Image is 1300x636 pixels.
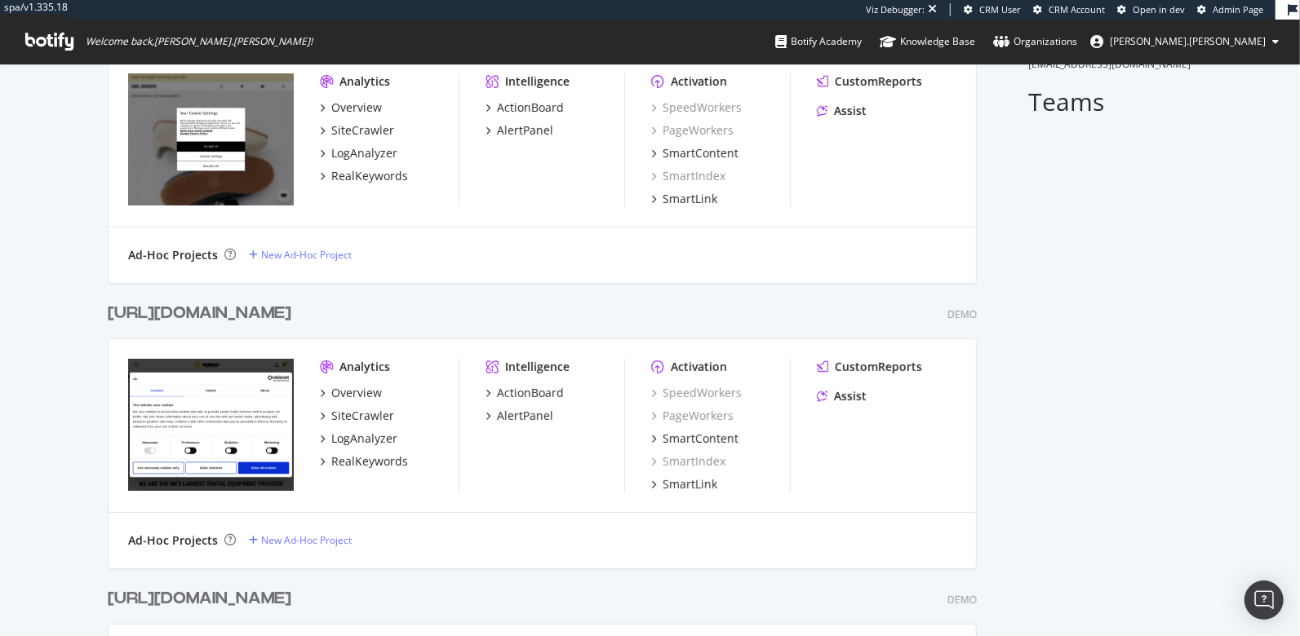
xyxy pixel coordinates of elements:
[249,533,352,547] a: New Ad-Hoc Project
[339,73,390,90] div: Analytics
[835,359,922,375] div: CustomReports
[486,385,564,401] a: ActionBoard
[108,587,298,611] a: [URL][DOMAIN_NAME]
[331,99,382,116] div: Overview
[497,99,564,116] div: ActionBoard
[651,408,734,424] a: PageWorkers
[505,73,570,90] div: Intelligence
[1133,3,1185,15] span: Open in dev
[1029,88,1193,115] h2: Teams
[1245,581,1284,620] div: Open Intercom Messenger
[128,247,218,263] div: Ad-Hoc Projects
[1197,3,1263,16] a: Admin Page
[817,359,922,375] a: CustomReports
[486,122,553,139] a: AlertPanel
[663,476,717,492] div: SmartLink
[108,587,291,611] div: [URL][DOMAIN_NAME]
[651,453,725,470] a: SmartIndex
[651,385,742,401] a: SpeedWorkers
[817,103,867,119] a: Assist
[663,145,739,161] div: SmartContent
[775,20,862,64] a: Botify Academy
[979,3,1021,15] span: CRM User
[331,431,397,447] div: LogAnalyzer
[993,20,1077,64] a: Organizations
[320,453,408,470] a: RealKeywords
[505,359,570,375] div: Intelligence
[320,145,397,161] a: LogAnalyzer
[331,168,408,184] div: RealKeywords
[663,431,739,447] div: SmartContent
[320,408,394,424] a: SiteCrawler
[880,33,975,50] div: Knowledge Base
[993,33,1077,50] div: Organizations
[651,476,717,492] a: SmartLink
[320,122,394,139] a: SiteCrawler
[651,431,739,447] a: SmartContent
[671,73,727,90] div: Activation
[128,532,218,549] div: Ad-Hoc Projects
[1033,3,1105,16] a: CRM Account
[320,168,408,184] a: RealKeywords
[331,145,397,161] div: LogAnalyzer
[663,191,717,207] div: SmartLink
[86,35,313,48] span: Welcome back, [PERSON_NAME].[PERSON_NAME] !
[651,191,717,207] a: SmartLink
[128,73,294,205] img: Aug11crawls_axelarigato.com/_bbl
[834,103,867,119] div: Assist
[835,73,922,90] div: CustomReports
[497,122,553,139] div: AlertPanel
[339,359,390,375] div: Analytics
[651,145,739,161] a: SmartContent
[866,3,925,16] div: Viz Debugger:
[108,302,298,325] a: [URL][DOMAIN_NAME]
[320,99,382,116] a: Overview
[486,99,564,116] a: ActionBoard
[1049,3,1105,15] span: CRM Account
[486,408,553,424] a: AlertPanel
[1077,29,1292,55] button: [PERSON_NAME].[PERSON_NAME]
[880,20,975,64] a: Knowledge Base
[128,359,294,491] img: Aug11crawls_sunbeltrentals.co.uk/_bbl
[108,302,291,325] div: [URL][DOMAIN_NAME]
[320,385,382,401] a: Overview
[497,385,564,401] div: ActionBoard
[817,388,867,404] a: Assist
[331,385,382,401] div: Overview
[331,122,394,139] div: SiteCrawler
[1110,34,1266,48] span: emma.mcgillis
[964,3,1021,16] a: CRM User
[651,122,734,139] a: PageWorkers
[817,73,922,90] a: CustomReports
[651,99,742,116] a: SpeedWorkers
[497,408,553,424] div: AlertPanel
[651,168,725,184] a: SmartIndex
[834,388,867,404] div: Assist
[1213,3,1263,15] span: Admin Page
[331,408,394,424] div: SiteCrawler
[261,533,352,547] div: New Ad-Hoc Project
[320,431,397,447] a: LogAnalyzer
[947,593,977,607] div: Demo
[671,359,727,375] div: Activation
[331,453,408,470] div: RealKeywords
[249,248,352,262] a: New Ad-Hoc Project
[775,33,862,50] div: Botify Academy
[1117,3,1185,16] a: Open in dev
[947,307,977,321] div: Demo
[261,248,352,262] div: New Ad-Hoc Project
